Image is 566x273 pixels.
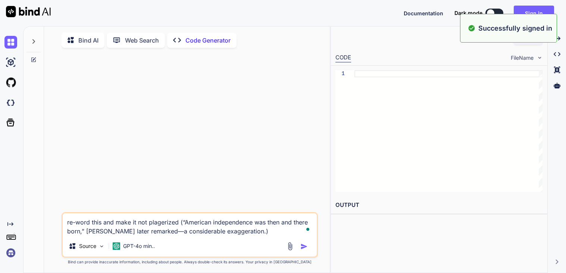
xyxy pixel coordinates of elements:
div: CODE [335,53,351,62]
img: Bind AI [6,6,51,17]
button: Sign in [514,6,554,21]
span: FileName [511,54,534,62]
p: Web Search [125,36,159,45]
p: Bind can provide inaccurate information, including about people. Always double-check its answers.... [62,259,318,265]
img: icon [300,243,308,250]
textarea: To enrich screen reader interactions, please activate Accessibility in Grammarly extension settings [63,213,317,236]
span: Documentation [404,10,443,16]
img: chat [4,36,17,49]
div: 1 [335,70,345,77]
img: githubLight [4,76,17,89]
h2: OUTPUT [331,196,547,214]
p: Successfully signed in [478,23,552,33]
img: darkCloudIdeIcon [4,96,17,109]
span: Dark mode [454,9,482,17]
img: alert [468,23,475,33]
img: attachment [286,242,294,251]
img: GPT-4o mini [113,242,120,250]
img: signin [4,246,17,259]
p: Source [79,242,96,250]
img: chevron down [537,55,543,61]
p: GPT-4o min.. [123,242,155,250]
img: Pick Models [98,243,105,249]
p: Bind AI [78,36,98,45]
button: Documentation [404,9,443,17]
img: ai-studio [4,56,17,69]
p: Code Generator [185,36,231,45]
